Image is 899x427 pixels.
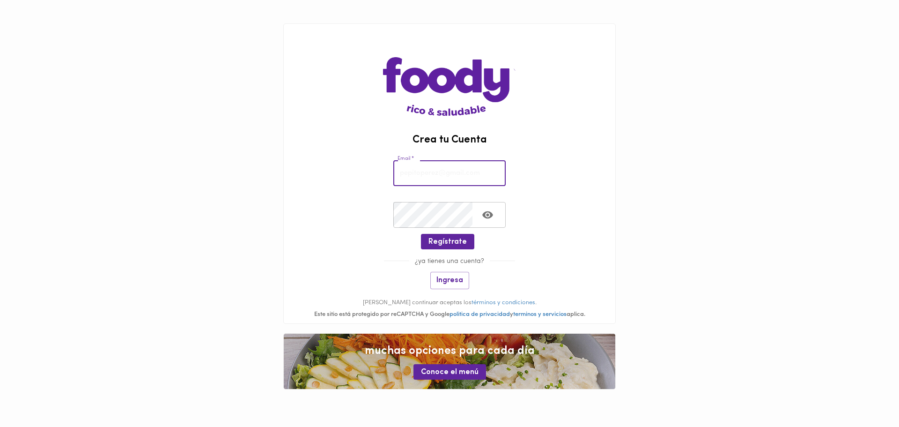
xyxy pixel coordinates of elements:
[409,258,490,265] span: ¿ya tienes una cuenta?
[284,299,615,307] p: [PERSON_NAME] continuar aceptas los .
[472,300,535,306] a: términos y condiciones
[293,343,606,359] span: muchas opciones para cada día
[413,364,486,380] button: Conoce el menú
[449,311,510,317] a: politica de privacidad
[284,310,615,319] div: Este sitio está protegido por reCAPTCHA y Google y aplica.
[513,311,567,317] a: terminos y servicios
[421,368,479,377] span: Conoce el menú
[393,160,506,186] input: pepitoperez@gmail.com
[436,276,463,285] span: Ingresa
[284,135,615,146] h2: Crea tu Cuenta
[383,24,516,116] img: logo-main-page.png
[421,234,474,249] button: Regístrate
[430,272,469,289] button: Ingresa
[428,238,467,247] span: Regístrate
[476,203,499,226] button: Toggle password visibility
